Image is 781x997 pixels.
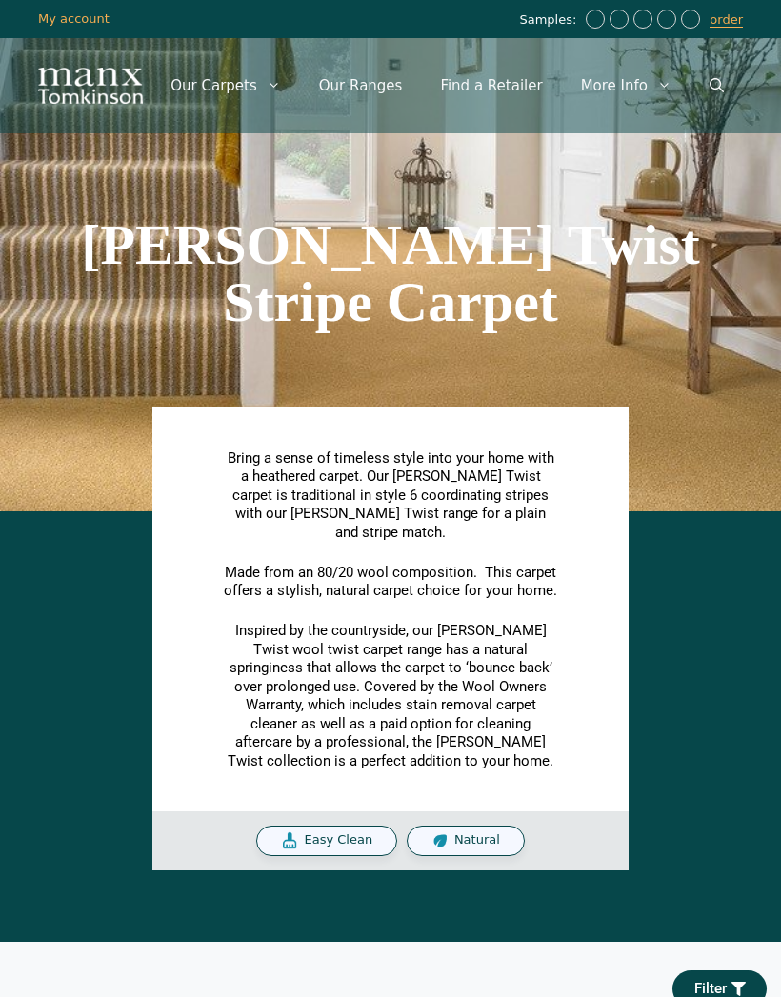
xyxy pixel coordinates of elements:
[38,11,110,26] a: My account
[300,57,422,114] a: Our Ranges
[421,57,561,114] a: Find a Retailer
[10,216,771,330] h1: [PERSON_NAME] Twist Stripe Carpet
[38,68,143,104] img: Manx Tomkinson
[151,57,300,114] a: Our Carpets
[224,449,557,543] p: Bring a sense of timeless style into your home with a heathered carpet. Our [PERSON_NAME] Twist c...
[224,622,557,770] p: Inspired by the countryside, our [PERSON_NAME] Twist wool twist carpet range has a natural spring...
[562,57,691,114] a: More Info
[691,57,743,114] a: Open Search Bar
[304,832,372,848] span: Easy Clean
[519,12,581,29] span: Samples:
[710,12,743,28] a: order
[224,564,557,601] p: Made from an 80/20 wool composition. This carpet offers a stylish, natural carpet choice for your...
[694,982,727,996] span: Filter
[454,832,500,848] span: Natural
[151,57,743,114] nav: Primary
